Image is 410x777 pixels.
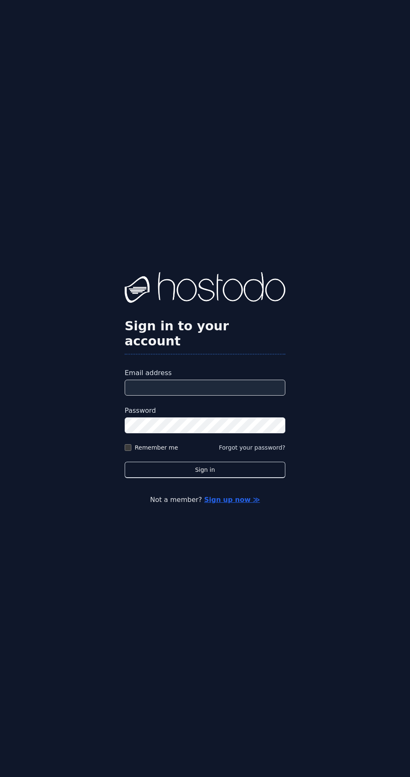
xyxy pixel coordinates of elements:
[125,272,285,306] img: Hostodo
[135,443,178,452] label: Remember me
[125,319,285,349] h2: Sign in to your account
[125,406,285,416] label: Password
[10,495,400,505] p: Not a member?
[125,462,285,478] button: Sign in
[204,496,260,504] a: Sign up now ≫
[219,443,285,452] button: Forgot your password?
[125,368,285,378] label: Email address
